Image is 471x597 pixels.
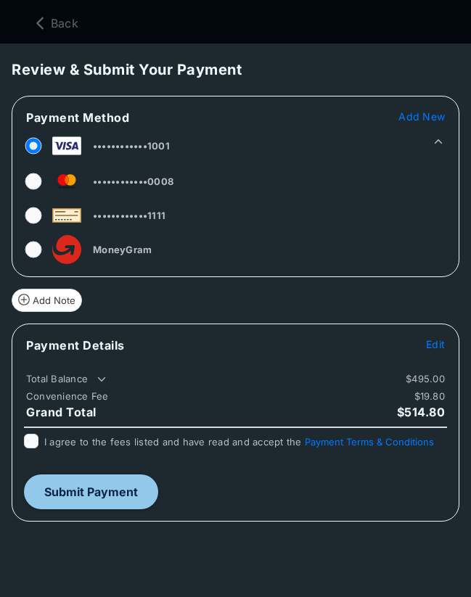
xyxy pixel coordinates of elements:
[93,210,165,221] span: ••••••••••••1111
[397,405,446,419] span: $514.80
[26,110,129,125] span: Payment Method
[25,372,109,387] td: Total Balance
[26,405,97,419] span: Grand Total
[93,176,173,187] span: ••••••••••••0008
[25,390,110,403] td: Convenience Fee
[414,390,446,403] td: $19.80
[305,436,434,448] button: I agree to the fees listed and have read and accept the
[24,474,158,509] button: Submit Payment
[12,61,459,78] h5: Review & Submit Your Payment
[93,140,170,152] span: ••••••••••••1001
[12,289,82,312] button: Add Note
[29,15,78,32] a: Back
[405,372,446,385] td: $495.00
[44,436,434,448] span: I agree to the fees listed and have read and accept the
[93,244,152,255] span: MoneyGram
[426,338,445,351] button: Edit
[26,338,125,353] span: Payment Details
[398,110,445,123] button: Add New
